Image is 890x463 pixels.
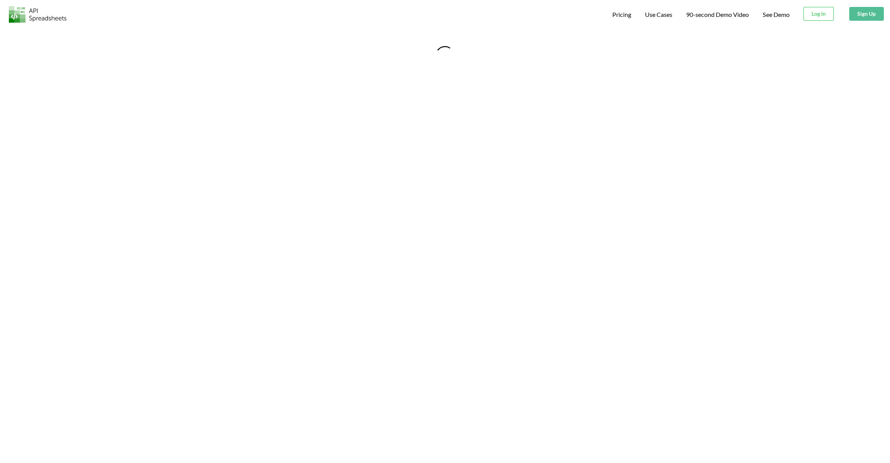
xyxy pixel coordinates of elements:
[612,11,631,18] span: Pricing
[645,11,672,18] span: Use Cases
[763,11,790,19] a: See Demo
[686,12,749,18] span: 90-second Demo Video
[849,7,884,21] button: Sign Up
[9,6,67,23] img: Logo.png
[803,7,834,21] button: Log In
